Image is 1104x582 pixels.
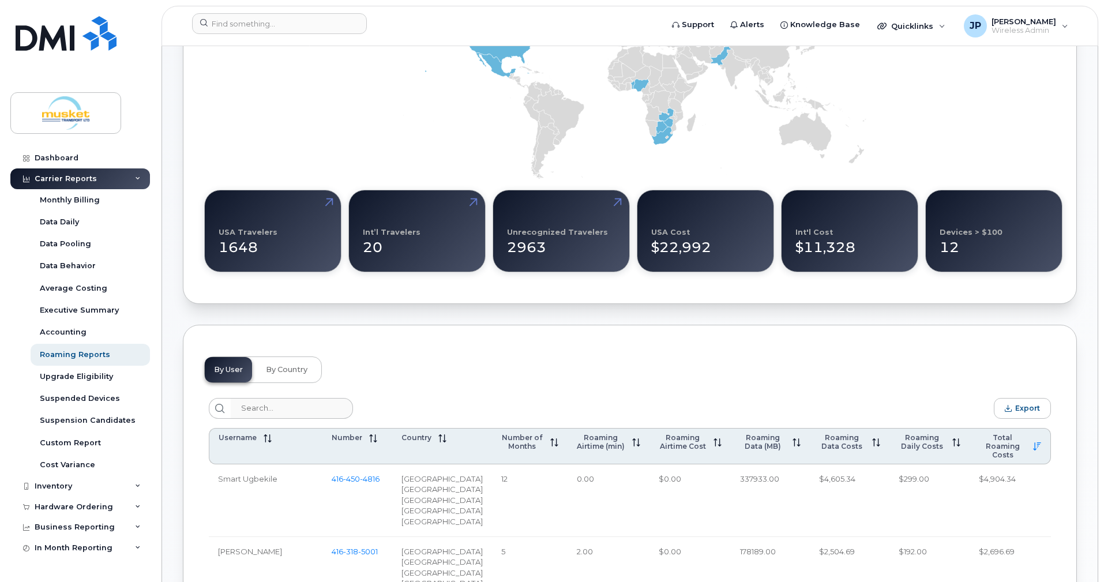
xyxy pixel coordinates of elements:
span: By Country [266,365,307,374]
a: 4163185001 [332,547,378,556]
div: Int’l Travelers [363,228,420,236]
span: [PERSON_NAME] [992,17,1056,26]
div: [GEOGRAPHIC_DATA] [401,474,483,485]
div: [GEOGRAPHIC_DATA] [401,546,483,557]
div: Quicklinks [869,14,953,37]
div: $11,328 [795,228,904,258]
span: 416 [332,474,380,483]
span: Number of Months [501,433,543,450]
span: Roaming Airtime (min) [577,433,625,450]
div: $22,992 [651,228,760,258]
span: Smart Ugbekile [218,474,277,483]
button: Export [994,398,1051,419]
span: Total Roaming Costs [979,433,1026,459]
div: [GEOGRAPHIC_DATA] [401,568,483,579]
span: 450 [343,474,360,483]
div: [GEOGRAPHIC_DATA] [401,557,483,568]
td: 337933.00 [731,464,809,537]
span: Country [401,433,431,442]
div: [GEOGRAPHIC_DATA] [401,484,483,495]
a: Support [664,13,722,36]
div: Josh Potts [956,14,1076,37]
div: Devices > $100 [940,228,1002,236]
input: Search... [231,398,353,419]
span: Roaming Data Costs [819,433,866,450]
td: 12 [492,464,568,537]
div: Int'l Cost [795,228,833,236]
span: Roaming Data (MB) [740,433,785,450]
span: Roaming Daily Costs [899,433,945,450]
div: 20 [363,228,471,258]
input: Find something... [192,13,367,34]
span: 318 [343,547,358,556]
td: $299.00 [889,464,970,537]
a: Knowledge Base [772,13,868,36]
span: Username [219,433,257,442]
td: $0.00 [649,464,731,537]
div: [GEOGRAPHIC_DATA] [401,495,483,506]
a: 4164504816 [332,474,380,483]
span: Alerts [740,19,764,31]
span: Roaming Airtime Cost [659,433,707,450]
td: $4,904.34 [970,464,1051,537]
div: 1648 [219,228,327,258]
span: Quicklinks [891,21,933,31]
span: JP [970,19,981,33]
td: 0.00 [568,464,649,537]
span: Export [1015,404,1040,412]
a: Alerts [722,13,772,36]
div: USA Cost [651,228,690,236]
span: Support [682,19,714,31]
span: Wireless Admin [992,26,1056,35]
span: 416 [332,547,378,556]
div: USA Travelers [219,228,277,236]
span: Knowledge Base [790,19,860,31]
div: Unrecognized Travelers [507,228,608,236]
span: Number [332,433,362,442]
span: [PERSON_NAME] [218,547,282,556]
div: 2963 [507,228,615,258]
td: $4,605.34 [810,464,890,537]
div: 12 [940,228,1048,258]
div: [GEOGRAPHIC_DATA] [401,505,483,516]
div: [GEOGRAPHIC_DATA] [401,516,483,527]
span: 4816 [360,474,380,483]
span: 5001 [358,547,378,556]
